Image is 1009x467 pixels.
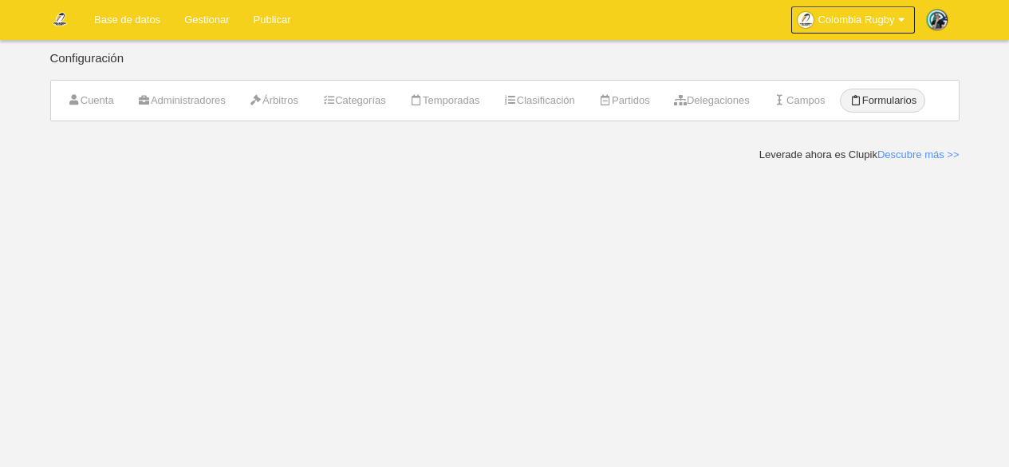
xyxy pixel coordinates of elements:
a: Delegaciones [665,89,759,113]
a: Partidos [590,89,659,113]
a: Descubre más >> [877,148,960,160]
span: Colombia Rugby [818,12,894,28]
a: Clasificación [495,89,584,113]
a: Árbitros [241,89,307,113]
img: PaoBqShlDZri.30x30.jpg [927,10,948,30]
img: Oanpu9v8aySI.30x30.jpg [798,12,814,28]
div: Leverade ahora es Clupik [759,148,960,162]
a: Administradores [129,89,235,113]
a: Temporadas [401,89,489,113]
div: Configuración [50,52,960,80]
img: Colombia Rugby [50,10,69,29]
a: Cuenta [59,89,123,113]
a: Colombia Rugby [791,6,914,34]
a: Formularios [840,89,925,113]
a: Campos [765,89,834,113]
a: Categorías [313,89,395,113]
